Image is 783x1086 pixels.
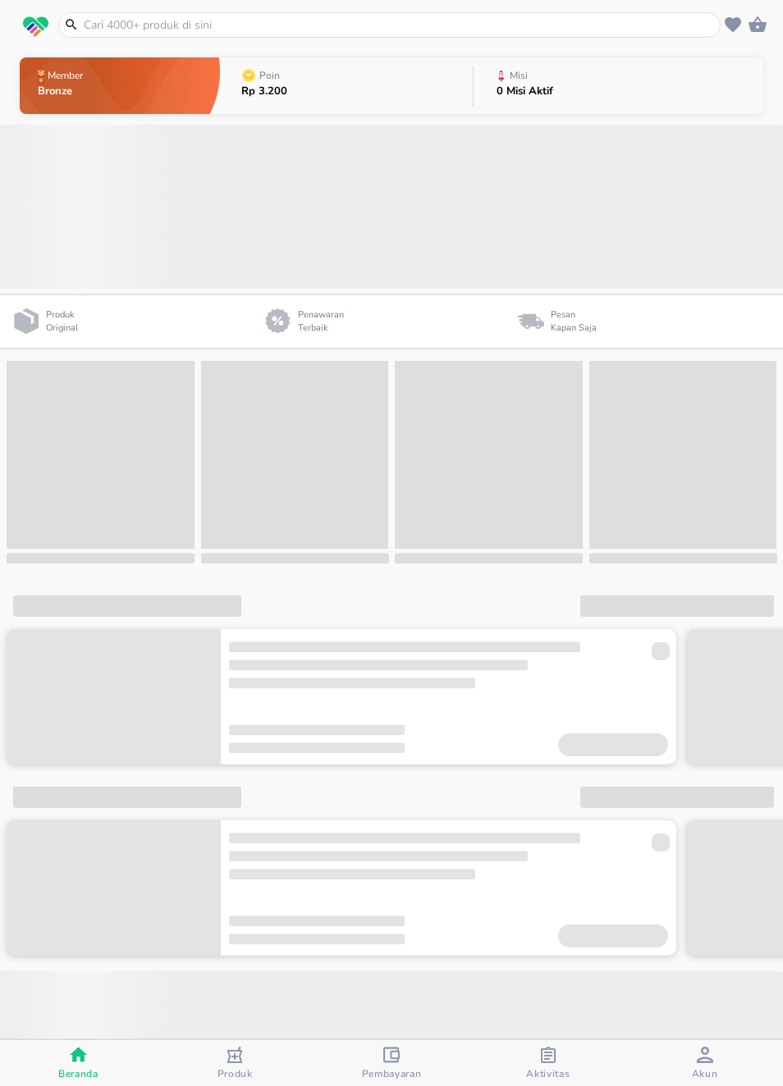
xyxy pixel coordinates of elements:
[23,16,48,38] img: logo_swiperx_s.bd005f3b.svg
[362,1067,422,1080] span: Pembayaran
[58,1067,98,1080] span: Beranda
[220,53,473,118] button: PoinRp 3.200
[314,1040,470,1086] button: Pembayaran
[259,71,280,80] p: Poin
[626,1040,783,1086] button: Akun
[82,16,717,34] input: Cari 4000+ produk di sini
[217,1067,253,1080] span: Produk
[48,71,83,80] p: Member
[692,1067,718,1080] span: Akun
[298,308,350,335] p: Penawaran Terbaik
[157,1040,314,1086] button: Produk
[46,308,85,335] p: Produk Original
[497,86,553,97] p: 0 Misi Aktif
[526,1067,570,1080] span: Aktivitas
[474,53,763,118] button: Misi0 Misi Aktif
[551,308,597,335] p: Pesan Kapan Saja
[20,53,220,118] button: MemberBronze
[510,71,528,80] p: Misi
[38,86,86,97] p: Bronze
[241,86,287,97] p: Rp 3.200
[469,1040,626,1086] button: Aktivitas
